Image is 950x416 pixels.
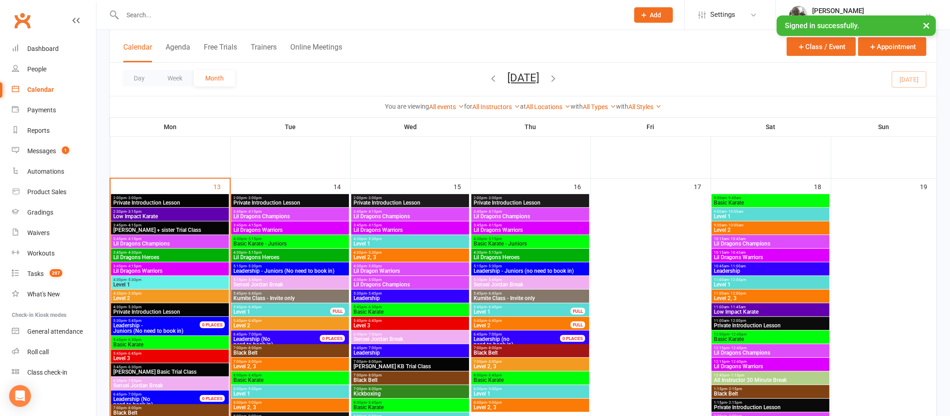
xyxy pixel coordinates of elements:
[126,251,141,255] span: - 4:30pm
[126,338,141,342] span: - 6:30pm
[353,305,467,309] span: 5:45pm
[473,373,587,377] span: 8:00pm
[233,264,347,268] span: 5:15pm
[487,278,502,282] span: - 5:45pm
[487,196,502,200] span: - 3:00pm
[233,200,347,205] span: Private Introduction Lesson
[713,255,828,260] span: Lil Dragons Warriors
[353,268,467,274] span: Lil Dragon Warriors
[353,196,467,200] span: 2:00pm
[113,305,227,309] span: 4:30pm
[713,323,828,328] span: Private Introduction Lesson
[473,200,587,205] span: Private Introduction Lesson
[110,117,230,136] th: Mon
[12,161,96,182] a: Automations
[729,251,746,255] span: - 10:45am
[113,255,227,260] span: Lil Dragons Heroes
[713,364,828,369] span: Lil Dragons Warriors
[27,369,67,376] div: Class check-in
[473,346,587,350] span: 7:00pm
[713,278,828,282] span: 11:00am
[473,309,571,315] span: Level 1
[156,70,194,86] button: Week
[113,383,227,388] span: Sensei Jordan Break
[330,308,345,315] div: FULL
[353,255,467,260] span: Level 2, 3
[12,264,96,284] a: Tasks 207
[487,237,502,241] span: - 5:15pm
[353,241,467,246] span: Level 1
[729,360,747,364] span: - 12:45pm
[713,296,828,301] span: Level 2, 3
[713,332,828,336] span: 12:00pm
[487,305,502,309] span: - 6:45pm
[247,251,262,255] span: - 5:15pm
[473,268,587,274] span: Leadership - Juniors (no need to book in)
[526,103,571,110] a: All Locations
[713,377,828,383] span: All Instructor 30 Minute Break
[233,360,347,364] span: 7:00pm
[353,332,467,336] span: 6:30pm
[113,196,227,200] span: 2:00pm
[812,15,925,23] div: Black Belt Martial Arts [PERSON_NAME]
[367,319,382,323] span: - 6:45pm
[787,37,856,56] button: Class / Event
[353,223,467,227] span: 3:45pm
[474,336,510,342] span: Leadership (no
[126,237,141,241] span: - 4:15pm
[12,342,96,362] a: Roll call
[233,336,270,342] span: Leadership (No
[113,322,143,329] span: Leadership -
[247,237,262,241] span: - 5:15pm
[233,241,347,246] span: Basic Karate - Juniors
[812,7,925,15] div: [PERSON_NAME]
[233,323,347,328] span: Level 2
[729,264,746,268] span: - 11:00am
[27,65,46,73] div: People
[233,214,347,219] span: Lil Dragons Champions
[62,146,69,154] span: 1
[113,237,227,241] span: 3:45pm
[464,103,472,110] strong: for
[353,360,467,364] span: 7:00pm
[920,179,936,194] div: 19
[27,127,50,134] div: Reports
[233,210,347,214] span: 3:45pm
[213,179,230,194] div: 13
[385,103,429,110] strong: You are viewing
[454,179,470,194] div: 15
[247,278,262,282] span: - 5:45pm
[789,6,808,24] img: thumb_image1542407505.png
[113,264,227,268] span: 3:45pm
[713,214,828,219] span: Level 1
[12,120,96,141] a: Reports
[113,214,227,219] span: Low Impact Karate
[727,223,743,227] span: - 10:00am
[473,350,587,356] span: Black Belt
[353,278,467,282] span: 4:30pm
[350,117,470,136] th: Wed
[713,291,828,296] span: 11:00am
[507,71,539,84] button: [DATE]
[713,336,828,342] span: Basic Karate
[353,237,467,241] span: 4:30pm
[233,255,347,260] span: Lil Dragons Heroes
[713,196,828,200] span: 9:00am
[713,350,828,356] span: Lil Dragons Champions
[200,321,225,328] div: 0 PLACES
[713,346,828,350] span: 12:15pm
[113,296,227,301] span: Level 2
[353,309,467,315] span: Basic Karate
[729,319,746,323] span: - 12:00pm
[729,237,746,241] span: - 10:45am
[713,264,828,268] span: 10:45am
[27,45,59,52] div: Dashboard
[113,227,227,233] span: [PERSON_NAME] + sister Trial Class
[367,346,382,350] span: - 7:00pm
[367,196,382,200] span: - 3:00pm
[204,43,237,62] button: Free Trials
[473,223,587,227] span: 3:45pm
[472,103,520,110] a: All Instructors
[113,365,227,369] span: 5:45pm
[11,9,34,32] a: Clubworx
